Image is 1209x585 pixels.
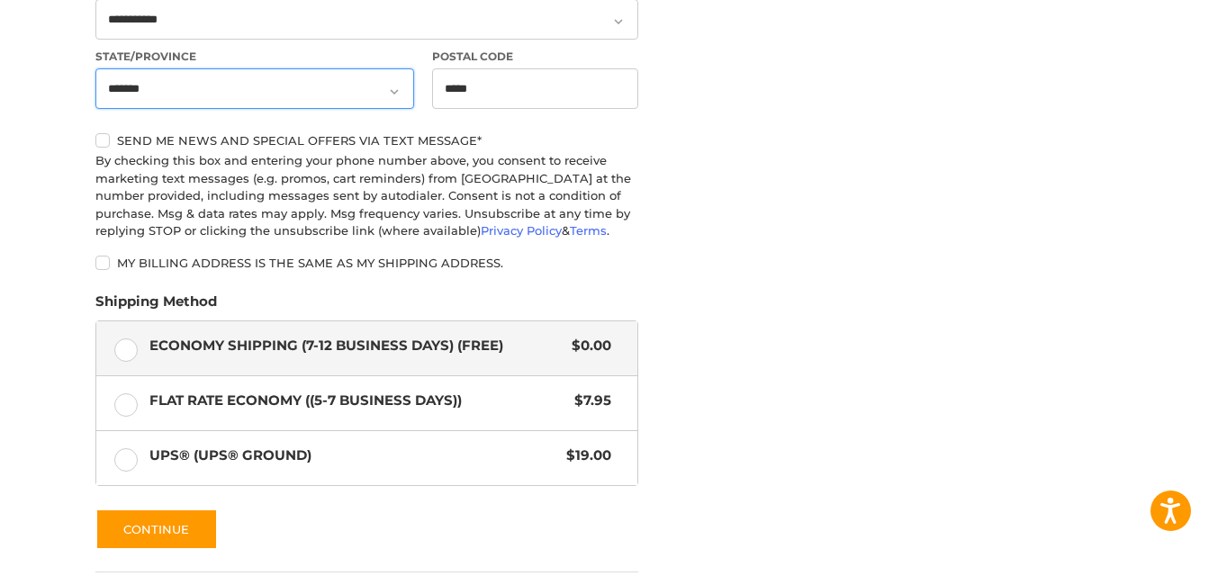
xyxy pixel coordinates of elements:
[95,256,638,270] label: My billing address is the same as my shipping address.
[432,49,639,65] label: Postal Code
[95,49,414,65] label: State/Province
[149,391,566,411] span: Flat Rate Economy ((5-7 Business Days))
[565,391,611,411] span: $7.95
[570,223,607,238] a: Terms
[563,336,611,356] span: $0.00
[95,133,638,148] label: Send me news and special offers via text message*
[1060,536,1209,585] iframe: Google Customer Reviews
[149,336,564,356] span: Economy Shipping (7-12 Business Days) (Free)
[149,445,558,466] span: UPS® (UPS® Ground)
[95,152,638,240] div: By checking this box and entering your phone number above, you consent to receive marketing text ...
[481,223,562,238] a: Privacy Policy
[95,508,218,550] button: Continue
[95,292,217,320] legend: Shipping Method
[557,445,611,466] span: $19.00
